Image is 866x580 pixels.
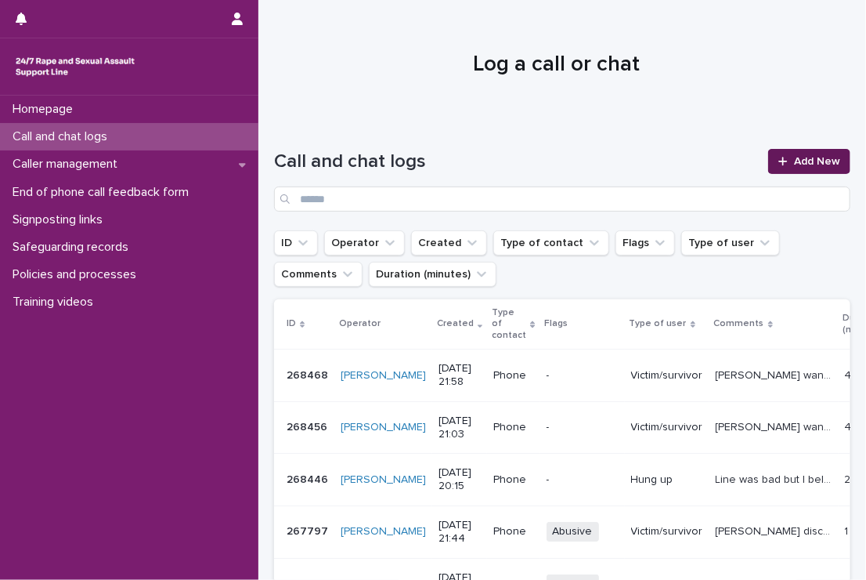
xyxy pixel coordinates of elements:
p: ID [287,315,296,332]
p: 268468 [287,366,331,382]
p: Line was bad but I believe a caller was there - disconnection or hung up. [716,470,835,487]
p: Operator [339,315,381,332]
button: Flags [615,230,675,256]
p: Call and chat logs [6,129,120,144]
p: Caller wanted to discuss frustration at police action around rape case. [716,418,835,434]
p: [DATE] 21:44 [438,519,481,546]
p: Safeguarding records [6,240,141,255]
p: [DATE] 20:15 [438,466,481,493]
p: Victim/survivor [631,421,703,434]
p: - [547,473,619,487]
a: [PERSON_NAME] [341,421,426,434]
img: rhQMoQhaT3yELyF149Cw [13,51,138,82]
p: 42 [845,366,861,382]
p: Phone [493,525,533,538]
h1: Call and chat logs [274,150,759,173]
p: Phone [493,473,533,487]
button: Type of user [681,230,780,256]
input: Search [274,187,850,212]
button: Duration (minutes) [369,262,496,287]
p: Policies and processes [6,267,149,282]
p: 268446 [287,470,331,487]
p: - [547,369,619,382]
p: Type of user [630,315,687,332]
p: Phone [493,421,533,434]
p: 268456 [287,418,330,434]
button: Created [411,230,487,256]
span: Add New [794,156,840,167]
p: 267797 [287,522,331,538]
button: Type of contact [493,230,609,256]
p: 1 [845,522,852,538]
a: [PERSON_NAME] [341,369,426,382]
button: Operator [324,230,405,256]
span: Abusive [547,522,599,542]
p: Phone [493,369,533,382]
p: Victim/survivor [631,525,703,538]
p: Hung up [631,473,703,487]
p: Caller management [6,157,130,172]
p: 2 [845,470,854,487]
p: Comments [714,315,764,332]
p: Created [437,315,474,332]
p: [DATE] 21:58 [438,362,481,389]
p: Chatter wanted to explore an incident that happened when they were a child. Emotional support off... [716,366,835,382]
a: Add New [768,149,850,174]
p: End of phone call feedback form [6,185,201,200]
p: Type of contact [492,304,526,344]
p: Flags [545,315,568,332]
p: [DATE] 21:03 [438,415,481,441]
a: [PERSON_NAME] [341,473,426,487]
p: Signposting links [6,212,115,227]
button: Comments [274,262,363,287]
p: Victim/survivor [631,369,703,382]
p: 41 [845,418,859,434]
p: Caller discussed have a dream 'about a black guy' identified by operator and then shouting 'are y... [716,522,835,538]
a: [PERSON_NAME] [341,525,426,538]
h1: Log a call or chat [274,52,839,78]
p: - [547,421,619,434]
button: ID [274,230,318,256]
p: Training videos [6,295,106,310]
p: Homepage [6,102,85,117]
